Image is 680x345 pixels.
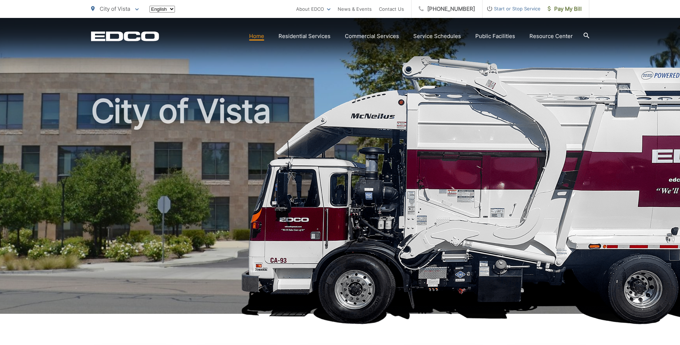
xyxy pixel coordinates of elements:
a: Home [249,32,264,41]
a: EDCD logo. Return to the homepage. [91,31,159,41]
span: Pay My Bill [548,5,582,13]
a: Commercial Services [345,32,399,41]
h1: City of Vista [91,93,589,320]
a: Public Facilities [475,32,515,41]
a: About EDCO [296,5,331,13]
a: Contact Us [379,5,404,13]
a: Residential Services [279,32,331,41]
a: News & Events [338,5,372,13]
span: City of Vista [100,5,130,12]
select: Select a language [149,6,175,13]
a: Service Schedules [413,32,461,41]
a: Resource Center [529,32,573,41]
